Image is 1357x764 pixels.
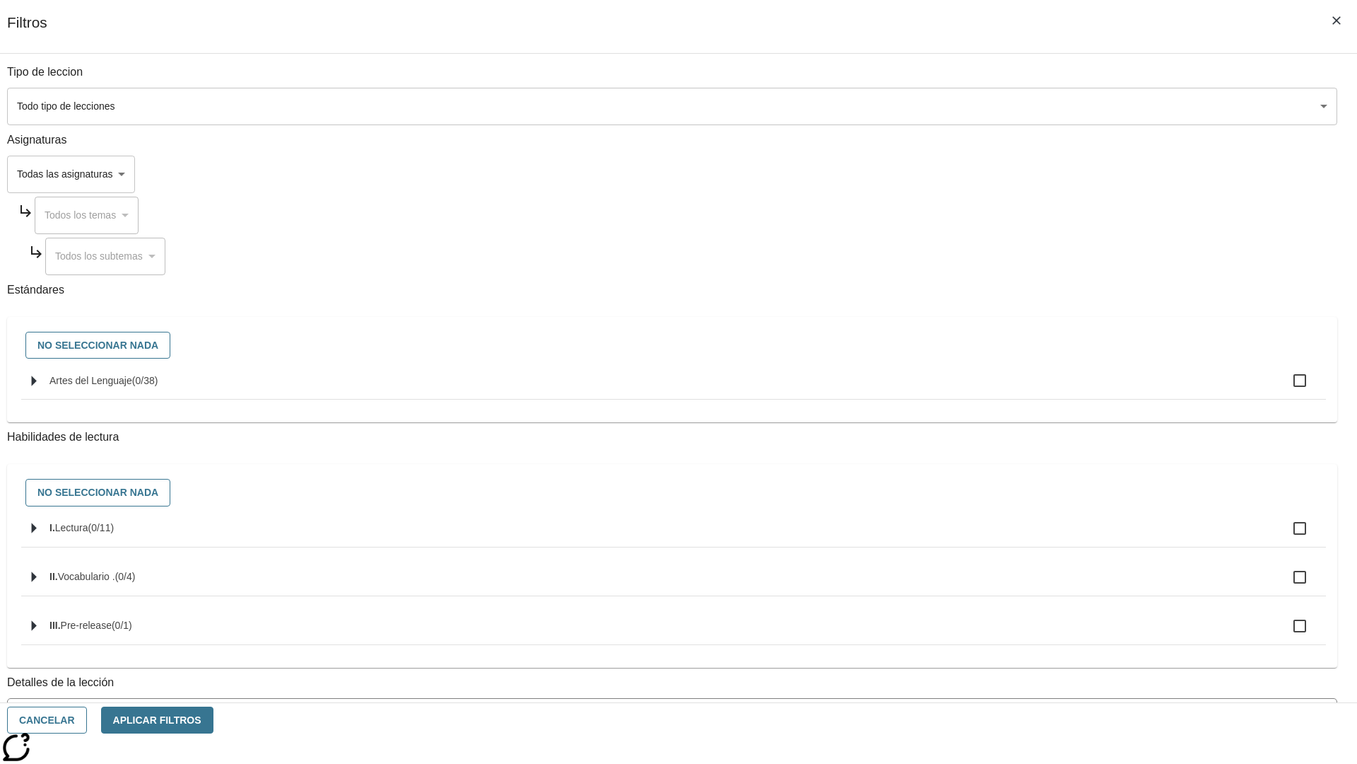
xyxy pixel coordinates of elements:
span: Pre-release [61,620,112,631]
span: 0 estándares seleccionados/1 estándares en grupo [112,620,132,631]
div: Seleccione una Asignatura [45,238,165,275]
p: Estándares [7,282,1337,299]
button: No seleccionar nada [25,332,170,359]
div: La Actividad cubre los factores a considerar para el ajuste automático del lexile [8,699,1337,729]
h1: Filtros [7,14,47,53]
div: Seleccione habilidades [18,475,1326,510]
p: Asignaturas [7,132,1337,149]
button: Cerrar los filtros del Menú lateral [1322,6,1351,35]
span: 0 estándares seleccionados/38 estándares en grupo [132,375,158,386]
button: Aplicar Filtros [101,707,213,734]
div: Seleccione un tipo de lección [7,88,1337,125]
span: II. [49,571,58,582]
button: Cancelar [7,707,87,734]
button: No seleccionar nada [25,479,170,507]
span: Vocabulario . [58,571,115,582]
span: Lectura [55,522,88,533]
div: Seleccione estándares [18,328,1326,363]
p: Detalles de la lección [7,675,1337,691]
ul: Seleccione estándares [21,362,1326,411]
div: Seleccione una Asignatura [7,156,135,193]
span: Artes del Lenguaje [49,375,132,386]
div: Seleccione una Asignatura [35,197,139,234]
span: 0 estándares seleccionados/11 estándares en grupo [88,522,114,533]
span: 0 estándares seleccionados/4 estándares en grupo [115,571,136,582]
span: III. [49,620,61,631]
span: I. [49,522,55,533]
p: Habilidades de lectura [7,429,1337,446]
ul: Seleccione habilidades [21,510,1326,656]
p: Tipo de leccion [7,64,1337,81]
